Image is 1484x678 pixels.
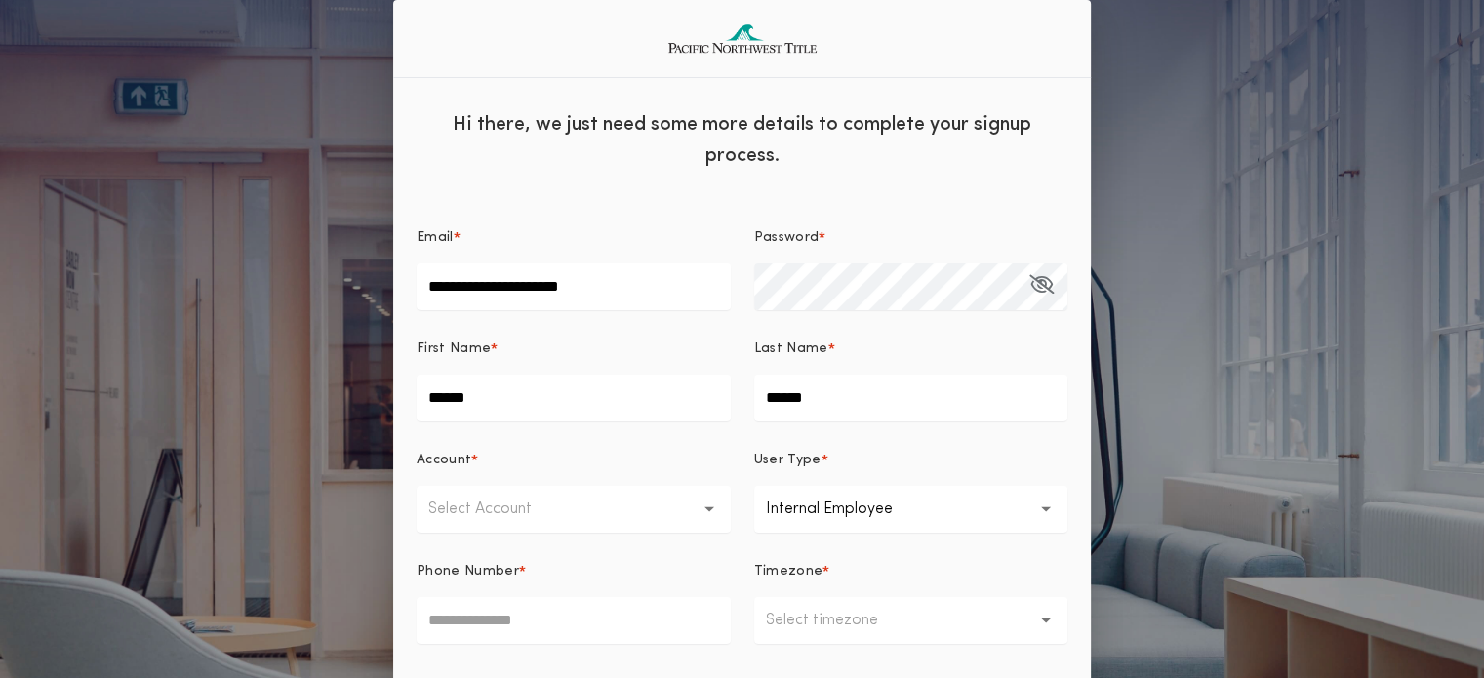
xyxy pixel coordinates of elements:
button: Select Account [417,486,731,533]
p: Last Name [754,339,828,359]
p: Email [417,228,454,248]
p: Account [417,451,471,470]
p: First Name [417,339,491,359]
input: Phone Number* [417,597,731,644]
input: Email* [417,263,731,310]
input: Password* [754,263,1068,310]
input: Last Name* [754,375,1068,421]
input: First Name* [417,375,731,421]
p: Internal Employee [766,498,924,521]
p: Password [754,228,820,248]
button: Password* [1029,263,1054,310]
p: Select timezone [766,609,909,632]
div: Hi there, we just need some more details to complete your signup process. [393,94,1091,181]
button: Internal Employee [754,486,1068,533]
p: Select Account [428,498,563,521]
p: Phone Number [417,562,519,581]
p: Timezone [754,562,823,581]
img: logo [662,16,822,61]
p: User Type [754,451,822,470]
button: Select timezone [754,597,1068,644]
